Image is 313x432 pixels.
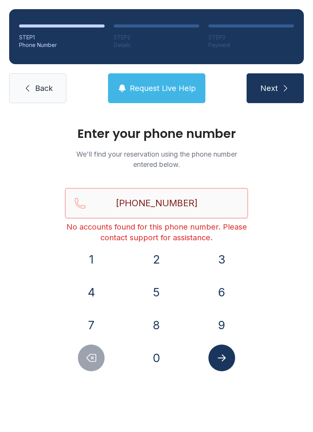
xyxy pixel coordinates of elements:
div: Details [114,41,199,49]
span: Request Live Help [130,83,196,94]
p: We'll find your reservation using the phone number entered below. [65,149,248,170]
button: Submit lookup form [208,345,235,371]
div: Payment [208,41,294,49]
div: Phone Number [19,41,105,49]
div: No accounts found for this phone number. Please contact support for assistance. [65,222,248,243]
span: Back [35,83,53,94]
input: Reservation phone number [65,188,248,218]
div: STEP 3 [208,34,294,41]
button: 1 [78,246,105,273]
button: 5 [143,279,170,306]
button: 9 [208,312,235,338]
button: 7 [78,312,105,338]
span: Next [260,83,278,94]
div: STEP 2 [114,34,199,41]
h1: Enter your phone number [65,128,248,140]
button: 4 [78,279,105,306]
button: 6 [208,279,235,306]
div: STEP 1 [19,34,105,41]
button: 8 [143,312,170,338]
button: Delete number [78,345,105,371]
button: 3 [208,246,235,273]
button: 0 [143,345,170,371]
button: 2 [143,246,170,273]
